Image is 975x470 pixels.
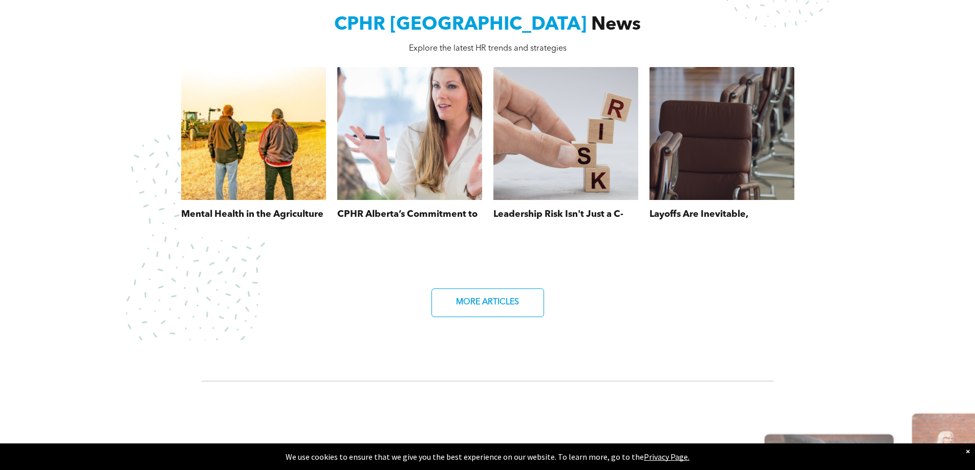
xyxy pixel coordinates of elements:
div: Dismiss notification [966,446,970,456]
span: Explore the latest HR trends and strategies [409,44,567,53]
a: Privacy Page. [644,452,689,462]
a: Leadership Risk Isn't Just a C-Suite Concern [493,208,638,221]
a: Mental Health in the Agriculture Industry [181,208,326,221]
span: MORE ARTICLES [452,293,523,312]
span: CPHR [GEOGRAPHIC_DATA] [334,16,587,34]
span: News [591,16,641,34]
a: Layoffs Are Inevitable, Abandoning People Isn’t [649,208,794,221]
a: CPHR Alberta’s Commitment to Supporting Reservists [337,208,482,221]
a: MORE ARTICLES [431,288,544,317]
